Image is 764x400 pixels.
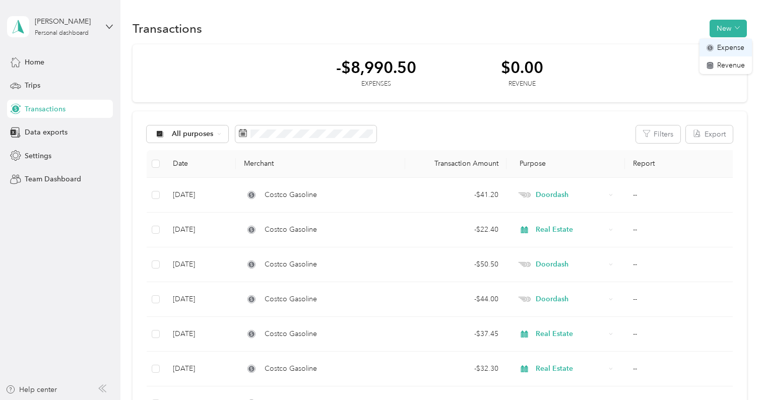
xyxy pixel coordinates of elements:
[536,294,605,305] span: Doordash
[405,150,506,178] th: Transaction Amount
[413,328,498,340] div: - $37.45
[536,259,605,270] span: Doordash
[625,352,738,386] td: --
[536,328,605,340] span: Real Estate
[265,189,317,201] span: Costco Gasoline
[717,42,744,53] span: Expense
[625,282,738,317] td: --
[236,150,405,178] th: Merchant
[336,58,416,76] div: -$8,990.50
[413,294,498,305] div: - $44.00
[518,262,531,268] img: Legacy Icon [Doordash]
[536,189,605,201] span: Doordash
[25,127,68,138] span: Data exports
[625,150,738,178] th: Report
[35,16,98,27] div: [PERSON_NAME]
[25,151,51,161] span: Settings
[518,297,531,302] img: Legacy Icon [Doordash]
[265,259,317,270] span: Costco Gasoline
[625,213,738,247] td: --
[625,178,738,213] td: --
[165,178,236,213] td: [DATE]
[536,224,605,235] span: Real Estate
[336,80,416,89] div: Expenses
[165,317,236,352] td: [DATE]
[165,352,236,386] td: [DATE]
[265,328,317,340] span: Costco Gasoline
[413,259,498,270] div: - $50.50
[413,363,498,374] div: - $32.30
[413,189,498,201] div: - $41.20
[625,317,738,352] td: --
[636,125,680,143] button: Filters
[536,363,605,374] span: Real Estate
[717,60,745,71] span: Revenue
[25,57,44,68] span: Home
[35,30,89,36] div: Personal dashboard
[165,150,236,178] th: Date
[686,125,733,143] button: Export
[413,224,498,235] div: - $22.40
[265,363,317,374] span: Costco Gasoline
[172,130,214,138] span: All purposes
[708,344,764,400] iframe: Everlance-gr Chat Button Frame
[518,192,531,198] img: Legacy Icon [Doordash]
[501,80,543,89] div: Revenue
[165,247,236,282] td: [DATE]
[710,20,747,37] button: New
[501,58,543,76] div: $0.00
[25,80,40,91] span: Trips
[25,174,81,184] span: Team Dashboard
[25,104,66,114] span: Transactions
[6,384,57,395] button: Help center
[625,247,738,282] td: --
[515,159,546,168] span: Purpose
[133,23,202,34] h1: Transactions
[265,224,317,235] span: Costco Gasoline
[165,282,236,317] td: [DATE]
[265,294,317,305] span: Costco Gasoline
[165,213,236,247] td: [DATE]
